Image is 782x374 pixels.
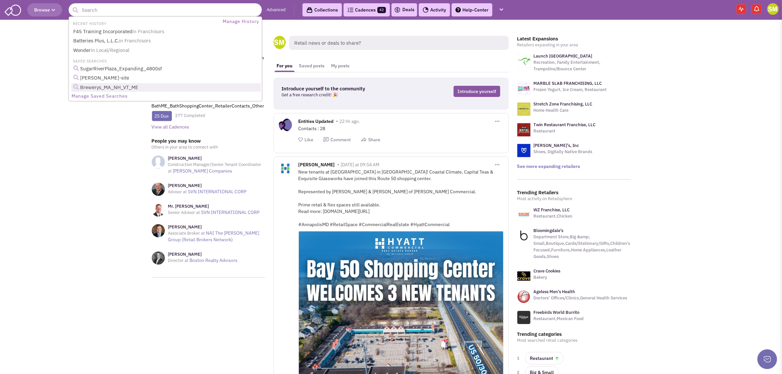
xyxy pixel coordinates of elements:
[173,168,233,174] a: [PERSON_NAME] Companies
[534,207,570,213] a: WZ Franchise, LLC
[517,103,530,116] img: logo
[767,3,779,15] img: Sam Mazza
[534,101,592,107] a: Stretch Zone Franchising, LLC
[517,269,530,283] img: www.cravecookies.com
[70,57,261,64] li: SAVED SEARCHES
[423,7,429,13] img: Activity.png
[289,36,509,50] span: Retail news or deals to share?
[517,190,631,196] h3: Trending Retailers
[302,3,342,16] a: Collections
[534,228,564,233] a: Bloomingdale's
[152,144,265,151] p: Others in your area to connect with
[456,7,461,12] img: help.png
[517,163,580,169] a: See more expanding retailers
[517,36,631,42] h3: Latest Expansions
[347,8,353,12] img: Cadences_logo.png
[534,295,627,301] p: Doctors’ Offices/Clinics,General Health Services
[534,53,592,59] a: Launch [GEOGRAPHIC_DATA]
[341,162,380,168] span: [DATE] at 09:54 AM
[168,162,261,174] span: Construction Manager/Senior Tenant Coordinator at
[340,118,360,124] span: 22 Hr ago.
[71,46,261,55] a: Wonderin Local/Regional
[534,59,631,72] p: Recreation, Family Entertainment, Trampoline/Bounce Center
[534,81,602,86] a: MARBLE SLAB FRANCHISING, LLC
[377,7,386,13] span: 42
[155,113,169,119] a: 25 Due
[296,60,328,72] a: Saved posts
[190,257,238,263] a: Boston Realty Advisors
[274,60,296,72] a: For you
[299,118,334,126] span: Entities Updated
[175,113,206,118] a: 277 Completed
[525,352,564,364] a: Restaurant
[168,189,187,195] span: Advisor at
[168,224,265,230] h3: [PERSON_NAME]
[394,6,401,14] img: icon-deals.svg
[534,86,607,93] p: Frozen Yogurt, Ice Cream, Restaurant
[188,189,247,195] a: SVN INTERNATIONAL CORP
[361,137,381,143] button: Share
[328,60,353,72] a: My posts
[517,55,530,68] img: logo
[534,143,579,148] a: [PERSON_NAME]'s, Inc
[534,274,561,281] p: Bakery
[152,124,190,130] a: View all Cadences
[71,83,261,92] a: Brewerys_MA_NH_VT_ME
[34,7,55,13] span: Browse
[534,268,561,274] a: Crave Cookies
[168,183,247,189] h3: [PERSON_NAME]
[534,149,592,155] p: Shoes, Digitally Native Brands
[534,310,580,315] a: Freebirds World Burrito
[534,213,573,220] p: Restaurant,Chicken
[69,3,262,16] input: Search
[70,20,108,27] li: RECENT HISTORY
[299,137,314,143] button: Like
[27,3,62,16] button: Browse
[71,64,261,73] a: SugarRiverPlaza_Expanding_4800sf
[517,208,530,222] img: www.wingzone.com
[517,337,631,344] p: Most searched retail categories
[534,128,596,134] p: Restaurant
[71,27,261,36] a: F45 Training Incorporatedin Franchisors
[71,74,261,82] a: [PERSON_NAME]-site
[534,107,592,114] p: Home Health Care
[152,155,165,169] img: NoImageAvailable1.jpg
[168,230,205,236] span: Associate Broker at
[119,37,151,44] span: in Franchisors
[152,103,264,109] a: BathME_BathShoppingCenter_RetailerContacts_Other
[306,7,313,13] img: icon-collection-lavender-black.svg
[70,92,261,100] a: Manage Saved Searches
[71,36,261,45] a: Batteries Plus, L.L.C.in Franchisors
[517,144,530,157] img: logo
[419,3,450,16] a: Activity
[5,3,21,16] img: SmartAdmin
[305,137,314,143] span: Like
[534,122,596,128] a: Twin Restaurant Franchise, LLC
[168,258,189,263] span: Director at
[299,125,503,132] div: Contacts : 28
[168,155,265,161] h3: [PERSON_NAME]
[394,6,414,14] a: Deals
[91,47,129,53] span: in Local/Regional
[517,123,530,136] img: logo
[323,137,351,143] button: Comment
[517,331,631,337] h3: Trending categories
[152,138,265,144] h3: People you may know
[168,203,260,209] h3: Mr. [PERSON_NAME]
[282,92,406,98] p: Get a free research credit! 🎉
[168,251,238,257] h3: [PERSON_NAME]
[221,17,261,26] a: Manage History
[534,234,631,260] p: Department Store,Big &amp; Small,Boutique,Cards/Stationary/Gifts,Children's Focused,Furniture,Hom...
[517,196,631,202] p: Most activity on Retailsphere
[534,289,575,294] a: Ageless Men's Health
[517,42,631,48] p: Retailers expanding in your area
[168,210,200,215] span: Senior Advisor at
[267,7,286,13] a: Advanced
[454,86,500,97] a: Introduce yourself
[299,169,503,228] div: New tenants at [GEOGRAPHIC_DATA] in [GEOGRAPHIC_DATA]! Coastal Climate, Capital Teas & Exquisite ...
[282,86,406,92] h3: Introduce yourself to the community
[534,316,584,322] p: Restaurant,Mexican Food
[168,230,259,243] a: NAI The [PERSON_NAME] Group (Retail Brokers Network)
[132,28,164,35] span: in Franchisors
